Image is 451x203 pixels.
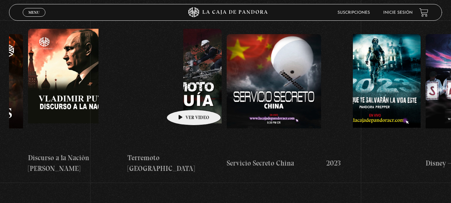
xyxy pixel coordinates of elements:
[431,7,442,18] button: Next
[227,23,321,179] a: Servicio Secreto China
[383,11,413,15] a: Inicie sesión
[326,158,421,169] h4: 2023
[419,8,428,17] a: View your shopping cart
[326,23,421,179] a: 2023
[28,153,123,174] h4: Discurso a la Nación [PERSON_NAME]
[28,23,123,179] a: Discurso a la Nación [PERSON_NAME]
[28,10,39,14] span: Menu
[128,23,222,179] a: Terremoto [GEOGRAPHIC_DATA]
[227,158,321,169] h4: Servicio Secreto China
[337,11,370,15] a: Suscripciones
[128,153,222,174] h4: Terremoto [GEOGRAPHIC_DATA]
[26,16,42,21] span: Cerrar
[9,7,21,18] button: Previous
